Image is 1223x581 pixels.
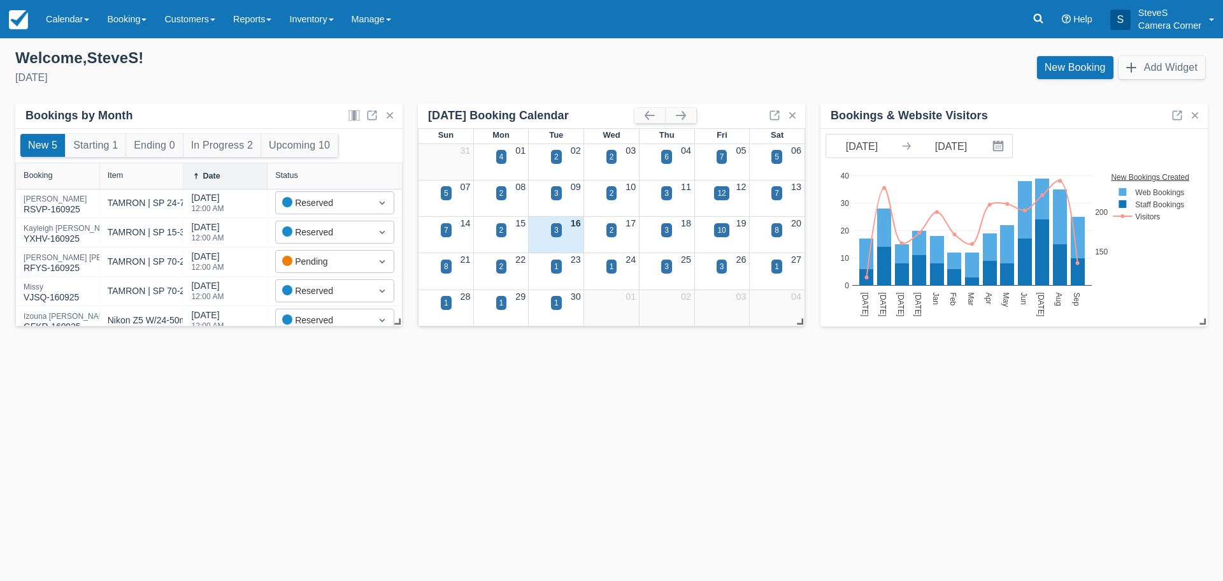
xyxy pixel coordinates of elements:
[25,108,133,123] div: Bookings by Month
[191,322,224,330] div: 12:00 AM
[1037,56,1113,79] a: New Booking
[461,218,471,228] a: 14
[1119,56,1205,79] button: Add Widget
[626,182,636,192] a: 10
[664,224,669,236] div: 3
[108,226,318,239] div: TAMRON | SP 15-30mm F/2.8 Di VC USD G2 Canon
[24,195,87,203] div: [PERSON_NAME]
[571,182,581,192] a: 09
[461,291,471,302] a: 28
[108,314,194,327] div: Nikon Z5 W/24-50mm
[461,254,471,265] a: 21
[20,134,65,157] button: New 5
[126,134,182,157] button: Ending 0
[610,261,614,272] div: 1
[376,314,389,327] span: Dropdown icon
[66,134,125,157] button: Starting 1
[24,254,152,275] div: RFYS-160925
[717,188,726,199] div: 12
[191,234,224,242] div: 12:00 AM
[1110,10,1131,30] div: S
[191,191,224,220] div: [DATE]
[626,291,636,302] a: 01
[791,182,801,192] a: 13
[717,130,727,140] span: Fri
[499,261,504,272] div: 2
[24,224,118,232] div: Kayleigh [PERSON_NAME]
[108,255,323,268] div: TAMRON | SP 70-200mm F/2.8 Di VC USD G2 Canon
[191,309,224,337] div: [DATE]
[736,182,746,192] a: 12
[554,224,559,236] div: 3
[499,188,504,199] div: 2
[515,182,526,192] a: 08
[24,283,79,291] div: Missy
[108,196,318,210] div: TAMRON | SP 24-70mm F/2.8 Di VC USD G2 Canon
[610,151,614,163] div: 2
[681,145,691,156] a: 04
[24,318,112,323] a: Izouna [PERSON_NAME]GFKR-160925
[444,188,448,199] div: 5
[1138,6,1201,19] p: SteveS
[554,151,559,163] div: 2
[191,250,224,279] div: [DATE]
[515,291,526,302] a: 29
[376,226,389,239] span: Dropdown icon
[191,293,224,300] div: 12:00 AM
[261,134,338,157] button: Upcoming 10
[515,218,526,228] a: 15
[571,291,581,302] a: 30
[499,151,504,163] div: 4
[282,254,364,268] div: Pending
[24,288,79,294] a: Missy VJSQ-160925
[736,254,746,265] a: 26
[15,70,601,85] div: [DATE]
[571,145,581,156] a: 02
[282,313,364,327] div: Reserved
[24,283,79,304] div: VJSQ-160925
[1073,14,1092,24] span: Help
[282,284,364,298] div: Reserved
[108,284,323,298] div: TAMRON | SP 70-200mm F/2.8 Di VC USD G2 Canon
[1062,15,1071,24] i: Help
[24,171,53,180] div: Booking
[554,297,559,309] div: 1
[775,261,779,272] div: 1
[499,297,504,309] div: 1
[282,196,364,210] div: Reserved
[444,261,448,272] div: 8
[681,254,691,265] a: 25
[791,291,801,302] a: 04
[603,130,620,140] span: Wed
[275,171,298,180] div: Status
[681,218,691,228] a: 18
[791,254,801,265] a: 27
[24,224,118,246] div: YXHV-160925
[736,218,746,228] a: 19
[626,145,636,156] a: 03
[108,171,124,180] div: Item
[826,135,898,158] input: Start Date
[1138,19,1201,32] p: Camera Corner
[664,151,669,163] div: 6
[720,261,724,272] div: 3
[461,145,471,156] a: 31
[659,130,675,140] span: Thu
[438,130,454,140] span: Sun
[515,145,526,156] a: 01
[771,130,783,140] span: Sat
[203,172,220,180] div: Date
[191,263,224,271] div: 12:00 AM
[15,48,601,68] div: Welcome , SteveS !
[24,230,118,235] a: Kayleigh [PERSON_NAME]YXHV-160925
[831,108,988,123] div: Bookings & Website Visitors
[515,254,526,265] a: 22
[282,225,364,239] div: Reserved
[717,224,726,236] div: 10
[191,279,224,308] div: [DATE]
[626,254,636,265] a: 24
[775,224,779,236] div: 8
[428,108,634,123] div: [DATE] Booking Calendar
[461,182,471,192] a: 07
[987,135,1012,158] button: Interact with the calendar and add the check-in date for your trip.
